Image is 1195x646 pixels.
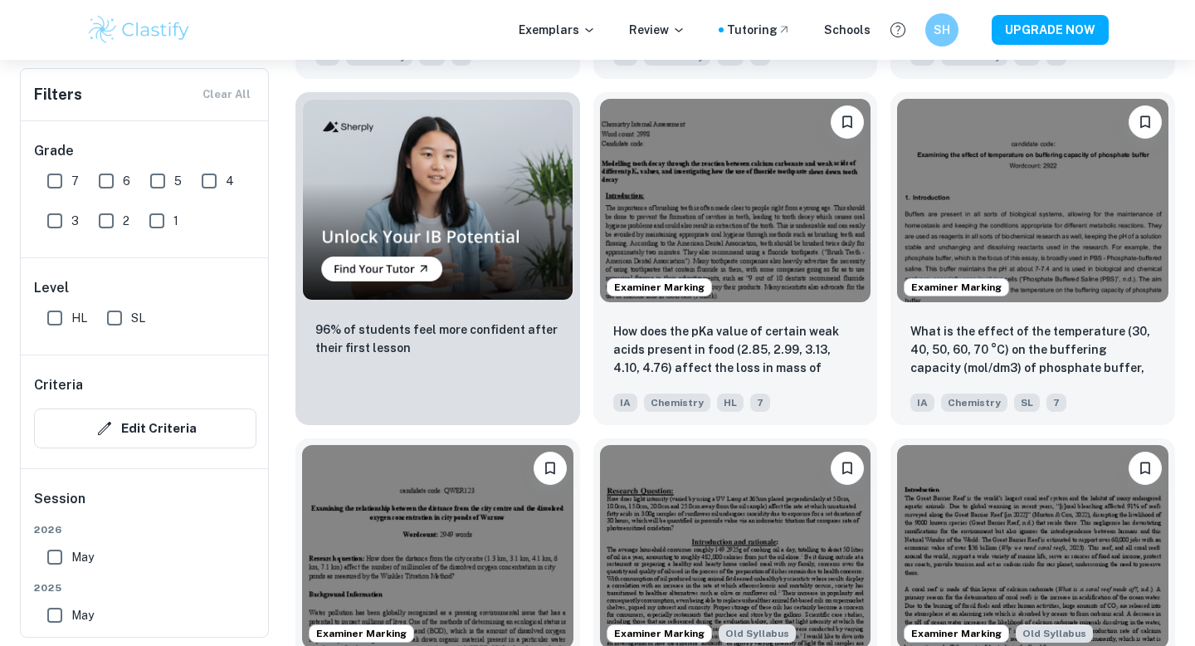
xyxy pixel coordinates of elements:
[71,548,94,566] span: May
[534,452,567,485] button: Bookmark
[890,92,1175,425] a: Examiner MarkingBookmarkWhat is the effect of the temperature (30, 40, 50, 60, 70 °C) on the buff...
[123,172,130,190] span: 6
[992,15,1109,45] button: UPGRADE NOW
[910,322,1155,379] p: What is the effect of the temperature (30, 40, 50, 60, 70 °C) on the buffering capacity (mol/dm3)...
[719,624,796,643] span: Old Syllabus
[295,92,580,425] a: Thumbnail96% of students feel more confident after their first lesson
[1016,624,1093,643] div: Starting from the May 2025 session, the Chemistry IA requirements have changed. It's OK to refer ...
[1046,394,1066,412] span: 7
[905,626,1008,641] span: Examiner Marking
[34,409,256,448] button: Edit Criteria
[933,21,952,39] h6: SH
[71,172,79,190] span: 7
[34,375,83,395] h6: Criteria
[1129,105,1162,139] button: Bookmark
[302,99,573,301] img: Thumbnail
[941,394,1007,412] span: Chemistry
[910,394,934,412] span: IA
[174,172,182,190] span: 5
[34,278,256,298] h6: Level
[613,394,637,412] span: IA
[905,280,1008,295] span: Examiner Marking
[71,212,79,230] span: 3
[600,99,871,302] img: Chemistry IA example thumbnail: How does the pKa value of certain weak a
[719,624,796,643] div: Starting from the May 2025 session, the Chemistry IA requirements have changed. It's OK to refer ...
[519,21,596,39] p: Exemplars
[71,606,94,624] span: May
[613,322,858,379] p: How does the pKa value of certain weak acids present in food (2.85, 2.99, 3.13, 4.10, 4.76) affec...
[727,21,791,39] a: Tutoring
[644,394,710,412] span: Chemistry
[824,21,871,39] a: Schools
[831,452,864,485] button: Bookmark
[607,280,711,295] span: Examiner Marking
[593,92,878,425] a: Examiner MarkingBookmarkHow does the pKa value of certain weak acids present in food (2.85, 2.99,...
[750,394,770,412] span: 7
[34,489,256,522] h6: Session
[123,212,129,230] span: 2
[1014,394,1040,412] span: SL
[131,309,145,327] span: SL
[831,105,864,139] button: Bookmark
[925,13,958,46] button: SH
[1016,624,1093,643] span: Old Syllabus
[629,21,685,39] p: Review
[884,16,912,44] button: Help and Feedback
[310,626,413,641] span: Examiner Marking
[1129,452,1162,485] button: Bookmark
[173,212,178,230] span: 1
[315,321,560,357] p: 96% of students feel more confident after their first lesson
[226,172,234,190] span: 4
[34,522,256,537] span: 2026
[71,309,87,327] span: HL
[607,626,711,641] span: Examiner Marking
[34,141,256,161] h6: Grade
[34,83,82,106] h6: Filters
[34,580,256,595] span: 2025
[717,394,744,412] span: HL
[86,13,192,46] img: Clastify logo
[897,99,1168,302] img: Chemistry IA example thumbnail: What is the effect of the temperature (3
